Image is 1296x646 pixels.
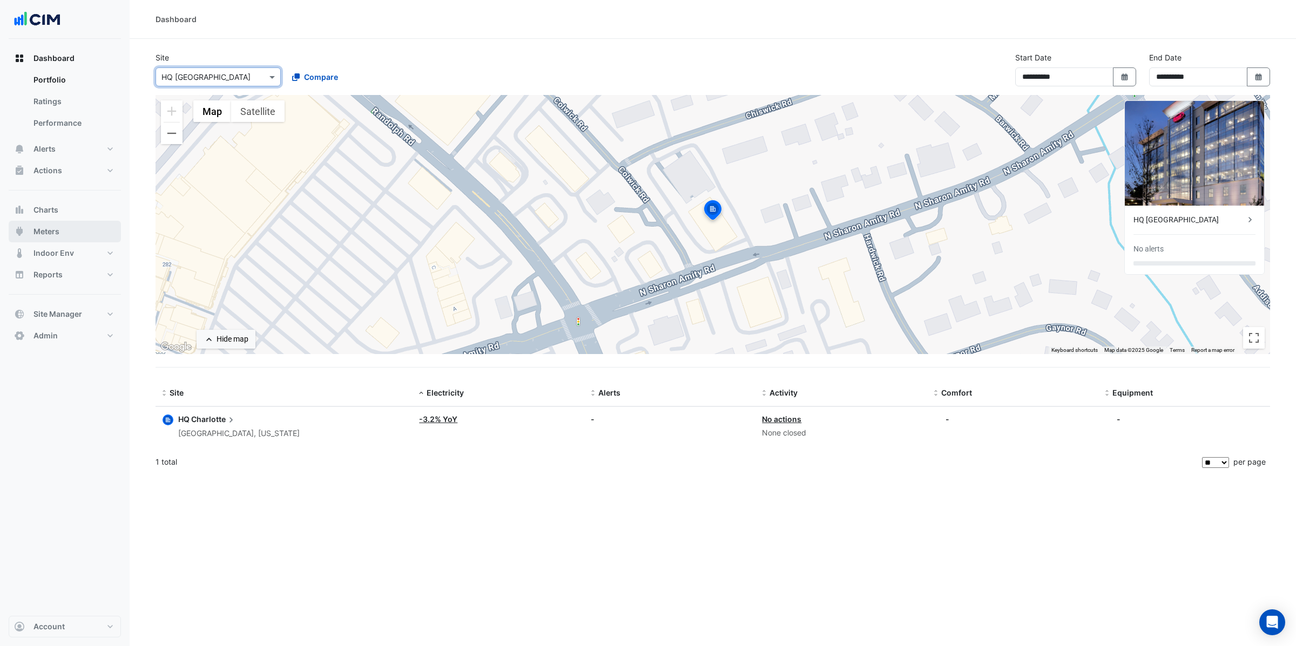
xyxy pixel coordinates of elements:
[33,621,65,632] span: Account
[33,226,59,237] span: Meters
[1254,72,1264,81] fa-icon: Select Date
[33,309,82,319] span: Site Manager
[33,248,74,259] span: Indoor Env
[14,53,25,64] app-icon: Dashboard
[25,69,121,91] a: Portfolio
[14,144,25,154] app-icon: Alerts
[1133,243,1164,255] div: No alerts
[1051,346,1098,354] button: Keyboard shortcuts
[946,413,949,425] div: -
[33,330,58,341] span: Admin
[941,388,972,397] span: Comfort
[427,388,464,397] span: Electricity
[14,165,25,176] app-icon: Actions
[33,269,63,280] span: Reports
[178,414,190,424] span: HQ
[304,71,338,83] span: Compare
[13,9,62,30] img: Company Logo
[197,330,255,349] button: Hide map
[762,414,801,424] a: No actions
[9,264,121,285] button: Reports
[1170,347,1185,353] a: Terms (opens in new tab)
[1149,52,1182,63] label: End Date
[25,91,121,112] a: Ratings
[9,47,121,69] button: Dashboard
[14,248,25,259] app-icon: Indoor Env
[1015,52,1051,63] label: Start Date
[9,303,121,325] button: Site Manager
[598,388,620,397] span: Alerts
[1233,457,1266,466] span: per page
[419,414,457,424] a: -3.2% YoY
[1133,214,1245,226] div: HQ [GEOGRAPHIC_DATA]
[9,616,121,637] button: Account
[231,100,285,122] button: Show satellite imagery
[285,67,345,86] button: Compare
[9,160,121,181] button: Actions
[14,330,25,341] app-icon: Admin
[178,427,300,440] div: [GEOGRAPHIC_DATA], [US_STATE]
[1120,72,1130,81] fa-icon: Select Date
[769,388,798,397] span: Activity
[1125,101,1264,206] img: HQ Charlotte
[9,221,121,242] button: Meters
[33,165,62,176] span: Actions
[33,205,58,215] span: Charts
[9,69,121,138] div: Dashboard
[156,448,1200,475] div: 1 total
[156,13,197,25] div: Dashboard
[191,413,237,425] span: Charlotte
[158,340,194,354] a: Open this area in Google Maps (opens a new window)
[1191,347,1234,353] a: Report a map error
[14,269,25,280] app-icon: Reports
[701,199,725,225] img: site-pin-selected.svg
[193,100,231,122] button: Show street map
[9,242,121,264] button: Indoor Env
[25,112,121,134] a: Performance
[1112,388,1153,397] span: Equipment
[9,325,121,346] button: Admin
[1104,347,1163,353] span: Map data ©2025 Google
[14,309,25,319] app-icon: Site Manager
[762,427,921,439] div: None closed
[170,388,184,397] span: Site
[1259,609,1285,635] div: Open Intercom Messenger
[33,144,56,154] span: Alerts
[14,205,25,215] app-icon: Charts
[591,413,750,425] div: -
[217,334,248,345] div: Hide map
[161,100,183,122] button: Zoom in
[14,226,25,237] app-icon: Meters
[33,53,75,64] span: Dashboard
[161,123,183,144] button: Zoom out
[9,199,121,221] button: Charts
[9,138,121,160] button: Alerts
[156,52,169,63] label: Site
[1243,327,1265,349] button: Toggle fullscreen view
[158,340,194,354] img: Google
[1117,413,1120,425] div: -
